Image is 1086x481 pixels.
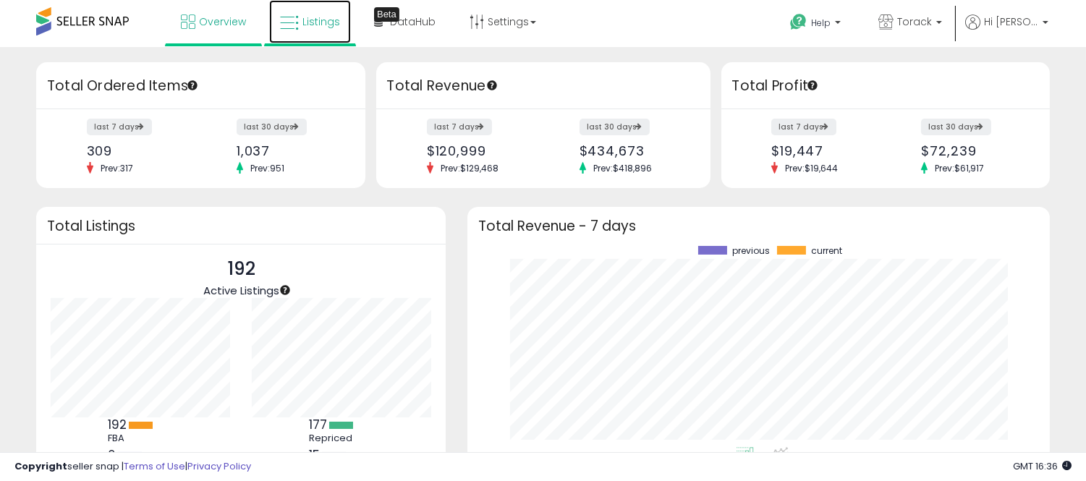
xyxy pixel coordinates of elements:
[187,459,251,473] a: Privacy Policy
[309,433,374,444] div: Repriced
[374,7,399,22] div: Tooltip anchor
[203,283,279,298] span: Active Listings
[789,13,807,31] i: Get Help
[427,119,492,135] label: last 7 days
[984,14,1038,29] span: Hi [PERSON_NAME]
[93,162,140,174] span: Prev: 317
[302,14,340,29] span: Listings
[108,433,173,444] div: FBA
[433,162,506,174] span: Prev: $129,468
[124,459,185,473] a: Terms of Use
[965,14,1048,47] a: Hi [PERSON_NAME]
[921,119,991,135] label: last 30 days
[309,446,320,464] b: 15
[771,143,875,158] div: $19,447
[732,76,1040,96] h3: Total Profit
[47,221,435,231] h3: Total Listings
[427,143,533,158] div: $120,999
[243,162,292,174] span: Prev: 951
[778,162,845,174] span: Prev: $19,644
[586,162,659,174] span: Prev: $418,896
[108,446,116,464] b: 0
[203,255,279,283] p: 192
[806,79,819,92] div: Tooltip anchor
[87,143,190,158] div: 309
[732,246,770,256] span: previous
[580,143,685,158] div: $434,673
[186,79,199,92] div: Tooltip anchor
[14,459,67,473] strong: Copyright
[928,162,991,174] span: Prev: $61,917
[811,246,842,256] span: current
[199,14,246,29] span: Overview
[811,17,831,29] span: Help
[779,2,855,47] a: Help
[108,416,127,433] b: 192
[921,143,1025,158] div: $72,239
[1013,459,1072,473] span: 2025-10-6 16:36 GMT
[478,221,1039,231] h3: Total Revenue - 7 days
[279,284,292,297] div: Tooltip anchor
[309,416,327,433] b: 177
[897,14,932,29] span: Torack
[390,14,436,29] span: DataHub
[580,119,650,135] label: last 30 days
[771,119,836,135] label: last 7 days
[47,76,355,96] h3: Total Ordered Items
[14,460,251,474] div: seller snap | |
[387,76,700,96] h3: Total Revenue
[237,143,340,158] div: 1,037
[237,119,307,135] label: last 30 days
[485,79,499,92] div: Tooltip anchor
[87,119,152,135] label: last 7 days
